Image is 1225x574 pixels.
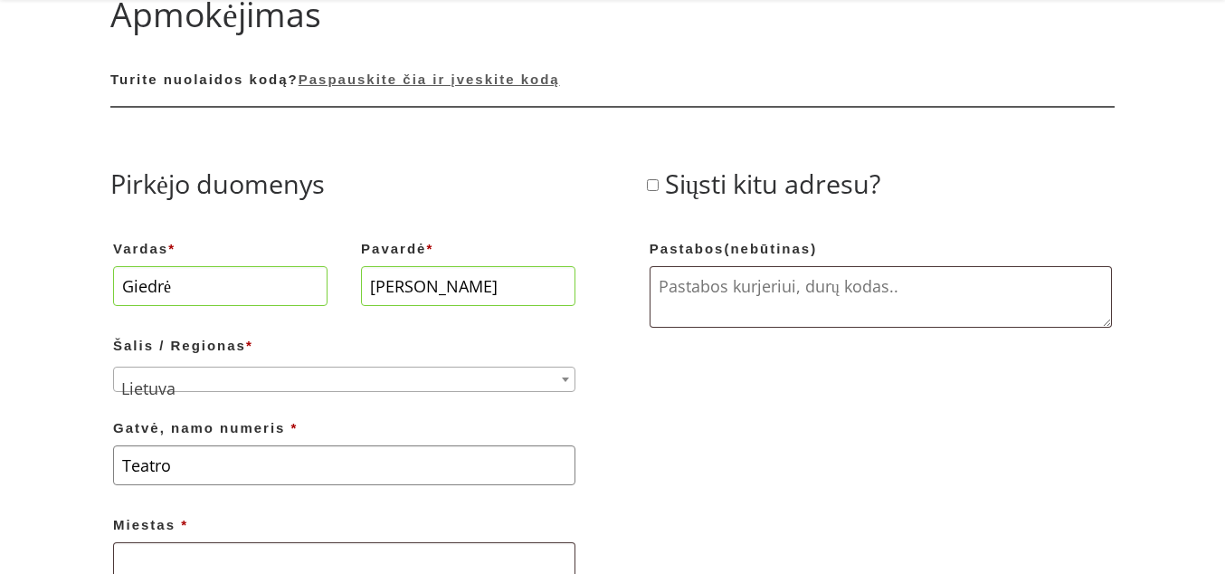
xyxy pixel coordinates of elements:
label: Miestas [113,512,575,539]
label: Pastabos [650,235,1112,263]
label: Šalis / Regionas [113,332,575,359]
div: Turite nuolaidos kodą? [110,50,1115,108]
a: Įrašykite kupono kodą [299,72,560,87]
span: Šalis / Regionas [113,367,575,392]
input: Gatvės pavadinimas ir namo numeris [113,445,575,485]
label: Gatvė, namo numeris [113,415,575,442]
label: Pavardė [361,235,575,263]
h3: Pirkėjo duomenys [110,167,578,200]
input: Siųsti kitu adresu? [647,179,659,191]
label: Vardas [113,235,328,263]
span: Lietuva [114,368,575,409]
span: (nebūtinas) [724,241,817,256]
span: Siųsti kitu adresu? [665,166,880,201]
